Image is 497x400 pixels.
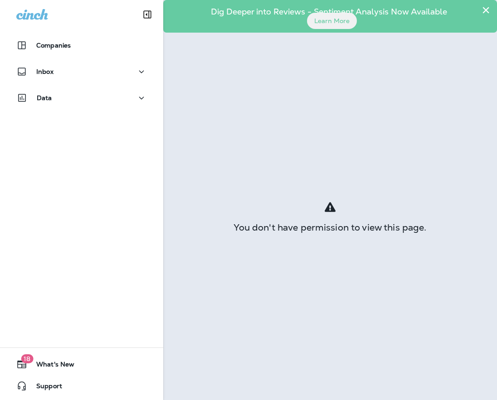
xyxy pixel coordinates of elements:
button: Close [482,3,490,17]
button: Collapse Sidebar [135,5,160,24]
button: Inbox [9,63,154,81]
button: Companies [9,36,154,54]
button: Support [9,377,154,395]
div: You don't have permission to view this page. [163,224,497,231]
p: Companies [36,42,71,49]
p: Dig Deeper into Reviews - Sentiment Analysis Now Available [185,10,473,13]
button: Learn More [307,13,357,29]
span: Support [27,382,62,393]
p: Data [37,94,52,101]
span: 18 [21,354,33,363]
span: What's New [27,361,74,371]
p: Inbox [36,68,54,75]
button: Data [9,89,154,107]
button: 18What's New [9,355,154,373]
